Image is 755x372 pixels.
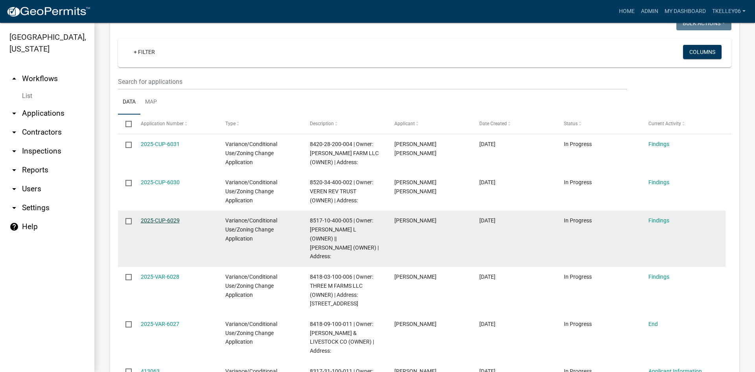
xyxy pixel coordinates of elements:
a: Findings [648,141,669,147]
a: Map [140,90,162,115]
span: 8418-09-100-011 | Owner: BURT FARM & LIVESTOCK CO (OWNER) | Address: [310,321,374,354]
span: 8517-10-400-005 | Owner: ANDERSON, FERRON L (OWNER) || ANDERSON, STEVEN R (OWNER) | Address: [310,217,379,259]
span: Daniel Matzinger [394,321,436,327]
span: Variance/Conditional Use/Zoning Change Application [225,274,277,298]
span: 08/07/2025 [479,274,495,280]
span: 8520-34-400-002 | Owner: VEREN REV TRUST (OWNER) | Address: [310,179,373,204]
a: Tkelley06 [709,4,749,19]
a: 2025-CUP-6031 [141,141,180,147]
a: 2025-VAR-6027 [141,321,179,327]
span: Variance/Conditional Use/Zoning Change Application [225,141,277,165]
datatable-header-cell: Current Activity [641,115,726,133]
i: arrow_drop_down [9,203,19,213]
span: Status [564,121,578,126]
input: Search for applications [118,74,627,90]
a: 2025-VAR-6028 [141,274,179,280]
button: Columns [683,45,722,59]
span: Variance/Conditional Use/Zoning Change Application [225,321,277,345]
span: In Progress [564,179,592,185]
span: Type [225,121,236,126]
a: Findings [648,274,669,280]
span: In Progress [564,321,592,327]
span: In Progress [564,141,592,147]
datatable-header-cell: Applicant [387,115,471,133]
a: 2025-CUP-6029 [141,217,180,224]
span: Jackson Frailey [394,179,436,194]
span: Date Created [479,121,507,126]
a: 2025-CUP-6030 [141,179,180,185]
i: arrow_drop_down [9,109,19,118]
span: 8420-28-200-004 | Owner: NORELL FARM LLC (OWNER) | Address: [310,141,379,165]
span: 06/25/2025 [479,321,495,327]
i: arrow_drop_down [9,184,19,194]
datatable-header-cell: Description [302,115,387,133]
datatable-header-cell: Status [556,115,641,133]
span: In Progress [564,217,592,224]
span: 09/23/2025 [479,179,495,185]
a: End [648,321,658,327]
span: Jill Ingraham [394,217,436,224]
i: arrow_drop_up [9,74,19,83]
span: Variance/Conditional Use/Zoning Change Application [225,179,277,204]
datatable-header-cell: Application Number [133,115,217,133]
a: Findings [648,179,669,185]
span: 09/23/2025 [479,141,495,147]
a: Findings [648,217,669,224]
span: Daniel Matzinger [394,274,436,280]
i: help [9,222,19,231]
datatable-header-cell: Type [218,115,302,133]
datatable-header-cell: Date Created [471,115,556,133]
a: Home [616,4,638,19]
a: Admin [638,4,661,19]
span: Jackson Frailey [394,141,436,156]
a: My Dashboard [661,4,709,19]
span: Current Activity [648,121,681,126]
a: Data [118,90,140,115]
span: Variance/Conditional Use/Zoning Change Application [225,217,277,242]
span: In Progress [564,274,592,280]
span: Description [310,121,334,126]
span: 09/11/2025 [479,217,495,224]
span: Application Number [141,121,184,126]
a: + Filter [127,45,161,59]
i: arrow_drop_down [9,128,19,137]
span: 8418-03-100-006 | Owner: THREE M FARMS LLC (OWNER) | Address: 1608 PRAIRIE AVE [310,274,373,307]
datatable-header-cell: Select [118,115,133,133]
i: arrow_drop_down [9,146,19,156]
button: Bulk Actions [676,16,731,30]
span: Applicant [394,121,415,126]
i: arrow_drop_down [9,165,19,175]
